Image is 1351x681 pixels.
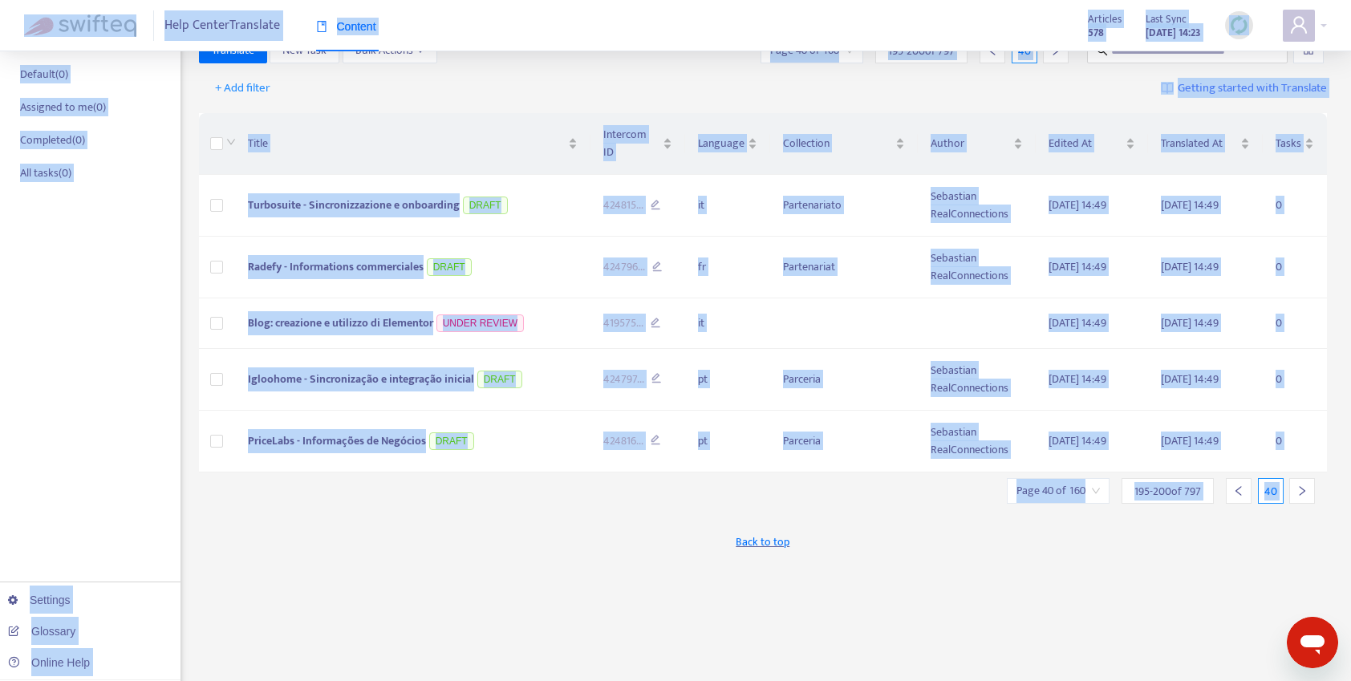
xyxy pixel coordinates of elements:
p: All tasks ( 0 ) [20,164,71,181]
span: 424796 ... [603,258,645,276]
div: 40 [1258,478,1284,504]
span: Collection [783,135,893,152]
td: Sebastian RealConnections [918,349,1036,411]
a: Glossary [8,625,75,638]
p: Assigned to me ( 0 ) [20,99,106,116]
span: 419575 ... [603,314,643,332]
span: book [316,21,327,32]
td: Parceria [770,411,919,472]
span: [DATE] 14:49 [1161,370,1219,388]
span: Last Sync [1146,10,1187,28]
span: 424797 ... [603,371,644,388]
td: 0 [1263,237,1327,298]
span: Translated At [1161,135,1237,152]
td: 0 [1263,175,1327,237]
td: Partenariat [770,237,919,298]
a: Online Help [8,656,90,669]
th: Tasks [1263,113,1327,175]
span: user [1289,15,1308,34]
img: image-link [1161,82,1174,95]
span: left [1233,485,1244,497]
strong: 578 [1088,24,1104,42]
span: DRAFT [427,258,472,276]
img: sync.dc5367851b00ba804db3.png [1229,15,1249,35]
span: Radefy - Informations commerciales [248,257,424,276]
span: [DATE] 14:49 [1049,370,1106,388]
span: right [1296,485,1308,497]
td: Sebastian RealConnections [918,175,1036,237]
span: Edited At [1049,135,1122,152]
span: [DATE] 14:49 [1049,314,1106,332]
span: Back to top [736,533,789,550]
span: [DATE] 14:49 [1161,196,1219,214]
span: DRAFT [463,197,508,214]
p: Completed ( 0 ) [20,132,85,148]
span: 195 - 200 of 797 [888,43,955,59]
th: Edited At [1036,113,1148,175]
th: Author [918,113,1036,175]
a: Getting started with Translate [1161,75,1327,101]
th: Language [685,113,770,175]
td: it [685,175,770,237]
span: Articles [1088,10,1122,28]
button: + Add filter [203,75,282,101]
td: 0 [1263,349,1327,411]
span: [DATE] 14:49 [1161,257,1219,276]
td: pt [685,411,770,472]
span: Getting started with Translate [1178,79,1327,98]
span: [DATE] 14:49 [1049,196,1106,214]
span: 195 - 200 of 797 [1134,483,1201,500]
td: 0 [1263,298,1327,349]
td: Partenariato [770,175,919,237]
p: Default ( 0 ) [20,66,68,83]
span: DRAFT [429,432,474,450]
td: fr [685,237,770,298]
span: + Add filter [215,79,270,98]
th: Title [235,113,590,175]
th: Translated At [1148,113,1263,175]
td: Sebastian RealConnections [918,237,1036,298]
iframe: Botón para iniciar la ventana de mensajería [1287,617,1338,668]
span: [DATE] 14:49 [1049,257,1106,276]
td: 0 [1263,411,1327,472]
span: Igloohome - Sincronização e integração inicial [248,370,474,388]
th: Intercom ID [590,113,685,175]
td: pt [685,349,770,411]
span: Language [698,135,744,152]
span: PriceLabs - Informações de Negócios [248,432,426,450]
span: Content [316,20,376,33]
td: Parceria [770,349,919,411]
span: Author [931,135,1010,152]
span: Blog: creazione e utilizzo di Elementor [248,314,433,332]
span: Help Center Translate [164,10,280,41]
span: Turbosuite - Sincronizzazione e onboarding [248,196,460,214]
span: [DATE] 14:49 [1161,314,1219,332]
span: Intercom ID [603,126,659,161]
td: it [685,298,770,349]
span: UNDER REVIEW [436,314,524,332]
span: [DATE] 14:49 [1161,432,1219,450]
span: Tasks [1276,135,1301,152]
th: Collection [770,113,919,175]
span: down [226,137,236,147]
span: Title [248,135,565,152]
span: DRAFT [477,371,522,388]
a: Settings [8,594,71,606]
span: [DATE] 14:49 [1049,432,1106,450]
span: 424816 ... [603,432,643,450]
span: 424815 ... [603,197,643,214]
strong: [DATE] 14:23 [1146,24,1201,42]
td: Sebastian RealConnections [918,411,1036,472]
img: Swifteq [24,14,136,37]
